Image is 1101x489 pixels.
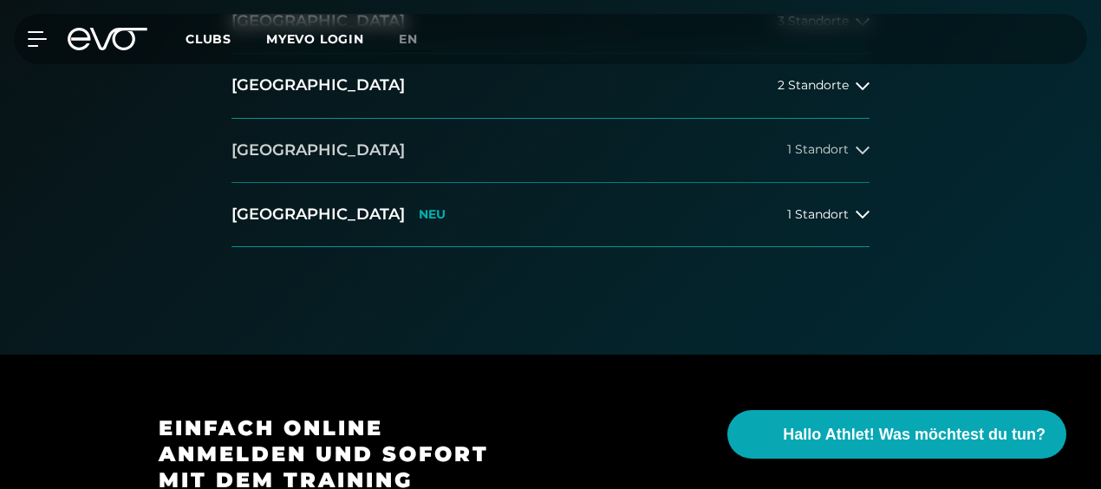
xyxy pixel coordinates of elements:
[186,31,231,47] span: Clubs
[231,75,405,96] h2: [GEOGRAPHIC_DATA]
[727,410,1066,459] button: Hallo Athlet! Was möchtest du tun?
[787,208,849,221] span: 1 Standort
[231,204,405,225] h2: [GEOGRAPHIC_DATA]
[783,423,1046,447] span: Hallo Athlet! Was möchtest du tun?
[231,54,870,118] button: [GEOGRAPHIC_DATA]2 Standorte
[231,183,870,247] button: [GEOGRAPHIC_DATA]NEU1 Standort
[266,31,364,47] a: MYEVO LOGIN
[399,31,418,47] span: en
[787,143,849,156] span: 1 Standort
[186,30,266,47] a: Clubs
[231,140,405,161] h2: [GEOGRAPHIC_DATA]
[399,29,439,49] a: en
[419,207,446,222] p: NEU
[778,79,849,92] span: 2 Standorte
[231,119,870,183] button: [GEOGRAPHIC_DATA]1 Standort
